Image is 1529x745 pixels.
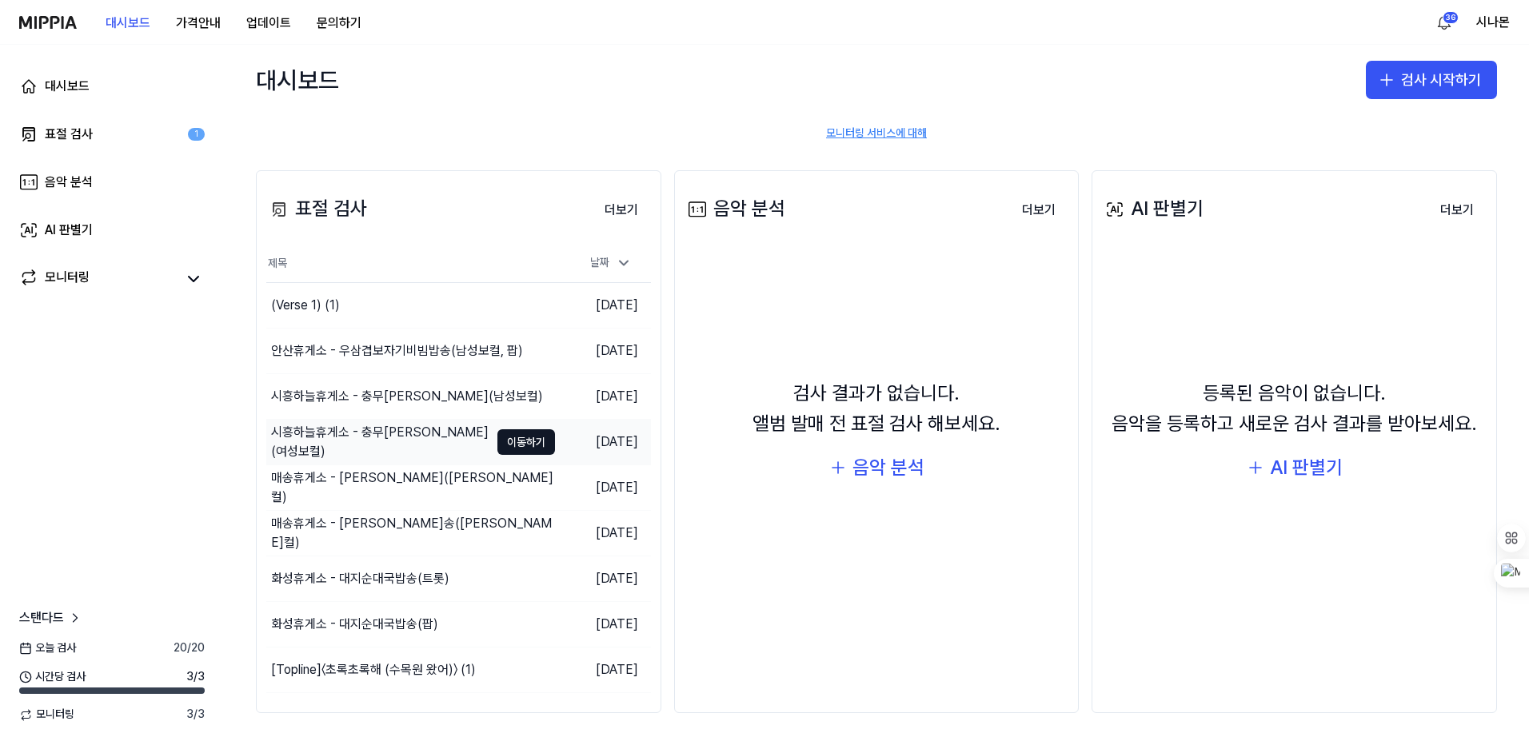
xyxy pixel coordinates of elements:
[45,221,93,240] div: AI 판별기
[271,468,555,507] div: 매송휴게소 - [PERSON_NAME]([PERSON_NAME]컬)
[555,556,651,602] td: [DATE]
[555,465,651,511] td: [DATE]
[186,669,205,685] span: 3 / 3
[271,569,449,588] div: 화성휴게소 - 대지순대국밥송(트롯)
[826,125,927,141] a: 모니터링 서비스에 대해
[188,128,205,141] div: 1
[1009,194,1068,226] button: 더보기
[266,245,555,283] th: 제목
[592,194,651,226] button: 더보기
[19,16,77,29] img: logo
[555,602,651,647] td: [DATE]
[186,707,205,723] span: 3 / 3
[1246,452,1343,483] button: AI 판별기
[555,374,651,420] td: [DATE]
[10,115,214,153] a: 표절 검사1
[828,452,924,483] button: 음악 분석
[271,660,476,679] div: [Topline] 〈초록초록해 (수목원 왔어)〉 (1)
[271,341,523,361] div: 안산휴게소 - 우삼겹보자기비빔밥송(남성보컬, 팝)
[584,250,638,276] div: 날짜
[266,193,367,224] div: 표절 검사
[163,7,234,39] button: 가격안내
[93,7,163,39] button: 대시보드
[234,1,304,45] a: 업데이트
[1102,193,1204,224] div: AI 판별기
[1009,193,1068,226] a: 더보기
[271,296,340,315] div: (Verse 1) (1)
[555,283,651,329] td: [DATE]
[271,615,438,634] div: 화성휴게소 - 대지순대국밥송(팝)
[753,378,1000,440] div: 검사 결과가 없습니다. 앨범 발매 전 표절 검사 해보세요.
[45,125,93,144] div: 표절 검사
[1435,13,1454,32] img: 알림
[555,420,651,465] td: [DATE]
[1112,378,1477,440] div: 등록된 음악이 없습니다. 음악을 등록하고 새로운 검사 결과를 받아보세요.
[497,429,555,455] button: 이동하기
[45,77,90,96] div: 대시보드
[1476,13,1510,32] button: 시나몬
[234,7,304,39] button: 업데이트
[19,669,86,685] span: 시간당 검사
[555,511,651,556] td: [DATE]
[685,193,785,224] div: 음악 분석
[45,173,93,192] div: 음악 분석
[304,7,374,39] button: 문의하기
[174,640,205,656] span: 20 / 20
[19,608,83,627] a: 스탠다드
[19,640,76,656] span: 오늘 검사
[19,707,74,723] span: 모니터링
[852,452,924,483] div: 음악 분석
[1427,194,1487,226] button: 더보기
[555,329,651,374] td: [DATE]
[1431,10,1457,35] button: 알림36
[1427,193,1487,226] a: 더보기
[10,67,214,106] a: 대시보드
[271,423,489,461] div: 시흥하늘휴게소 - 충무[PERSON_NAME](여성보컬)
[256,61,339,99] div: 대시보드
[271,514,555,552] div: 매송휴게소 - [PERSON_NAME]송([PERSON_NAME]컬)
[271,387,543,406] div: 시흥하늘휴게소 - 충무[PERSON_NAME](남성보컬)
[592,193,651,226] a: 더보기
[19,608,64,627] span: 스탠다드
[45,268,90,290] div: 모니터링
[1270,452,1343,483] div: AI 판별기
[1443,11,1459,24] div: 36
[10,163,214,201] a: 음악 분석
[10,211,214,249] a: AI 판별기
[19,268,176,290] a: 모니터링
[555,647,651,693] td: [DATE]
[1366,61,1497,99] button: 검사 시작하기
